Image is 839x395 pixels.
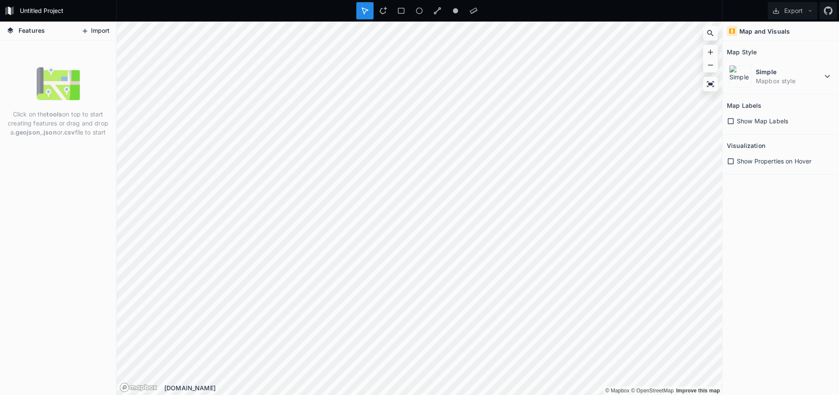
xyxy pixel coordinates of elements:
h4: Map and Visuals [739,27,790,36]
dt: Simple [756,67,822,76]
span: Features [19,26,45,35]
button: Export [768,2,817,19]
a: Map feedback [676,388,720,394]
dd: Mapbox style [756,76,822,85]
button: Import [77,24,114,38]
h2: Map Labels [727,99,761,112]
span: Show Map Labels [737,116,788,125]
h2: Map Style [727,45,757,59]
img: empty [37,62,80,105]
strong: .json [42,129,57,136]
a: OpenStreetMap [631,388,674,394]
h2: Visualization [727,139,765,152]
a: Mapbox logo [119,382,157,392]
strong: tools [47,110,62,118]
img: Simple [729,65,751,88]
p: Click on the on top to start creating features or drag and drop a , or file to start [6,110,110,137]
span: Show Properties on Hover [737,157,811,166]
a: Mapbox [605,388,629,394]
strong: .geojson [14,129,40,136]
strong: .csv [63,129,75,136]
div: [DOMAIN_NAME] [164,383,722,392]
